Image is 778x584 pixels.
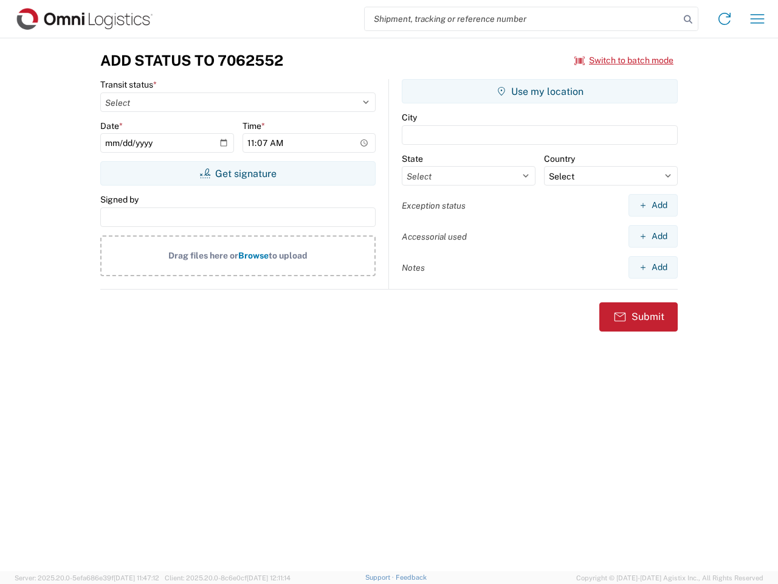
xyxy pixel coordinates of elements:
[396,574,427,581] a: Feedback
[365,7,680,30] input: Shipment, tracking or reference number
[100,161,376,186] button: Get signature
[15,574,159,582] span: Server: 2025.20.0-5efa686e39f
[402,153,423,164] label: State
[165,574,291,582] span: Client: 2025.20.0-8c6e0cf
[243,120,265,131] label: Time
[402,262,425,273] label: Notes
[402,200,466,211] label: Exception status
[100,120,123,131] label: Date
[100,52,283,69] h3: Add Status to 7062552
[574,50,673,71] button: Switch to batch mode
[365,574,396,581] a: Support
[402,231,467,242] label: Accessorial used
[628,194,678,217] button: Add
[247,574,291,582] span: [DATE] 12:11:14
[100,79,157,90] label: Transit status
[599,302,678,332] button: Submit
[402,112,417,123] label: City
[628,256,678,279] button: Add
[114,574,159,582] span: [DATE] 11:47:12
[544,153,575,164] label: Country
[269,251,308,260] span: to upload
[576,572,763,583] span: Copyright © [DATE]-[DATE] Agistix Inc., All Rights Reserved
[238,251,269,260] span: Browse
[168,251,238,260] span: Drag files here or
[402,79,678,103] button: Use my location
[628,225,678,248] button: Add
[100,194,139,205] label: Signed by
